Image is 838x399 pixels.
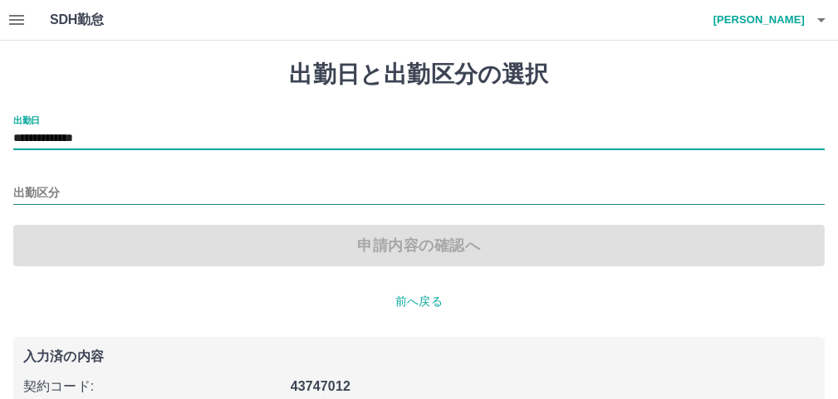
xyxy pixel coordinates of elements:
[291,379,350,393] b: 43747012
[13,114,40,126] label: 出勤日
[23,350,815,363] p: 入力済の内容
[13,61,825,89] h1: 出勤日と出勤区分の選択
[23,377,281,397] p: 契約コード :
[13,293,825,310] p: 前へ戻る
